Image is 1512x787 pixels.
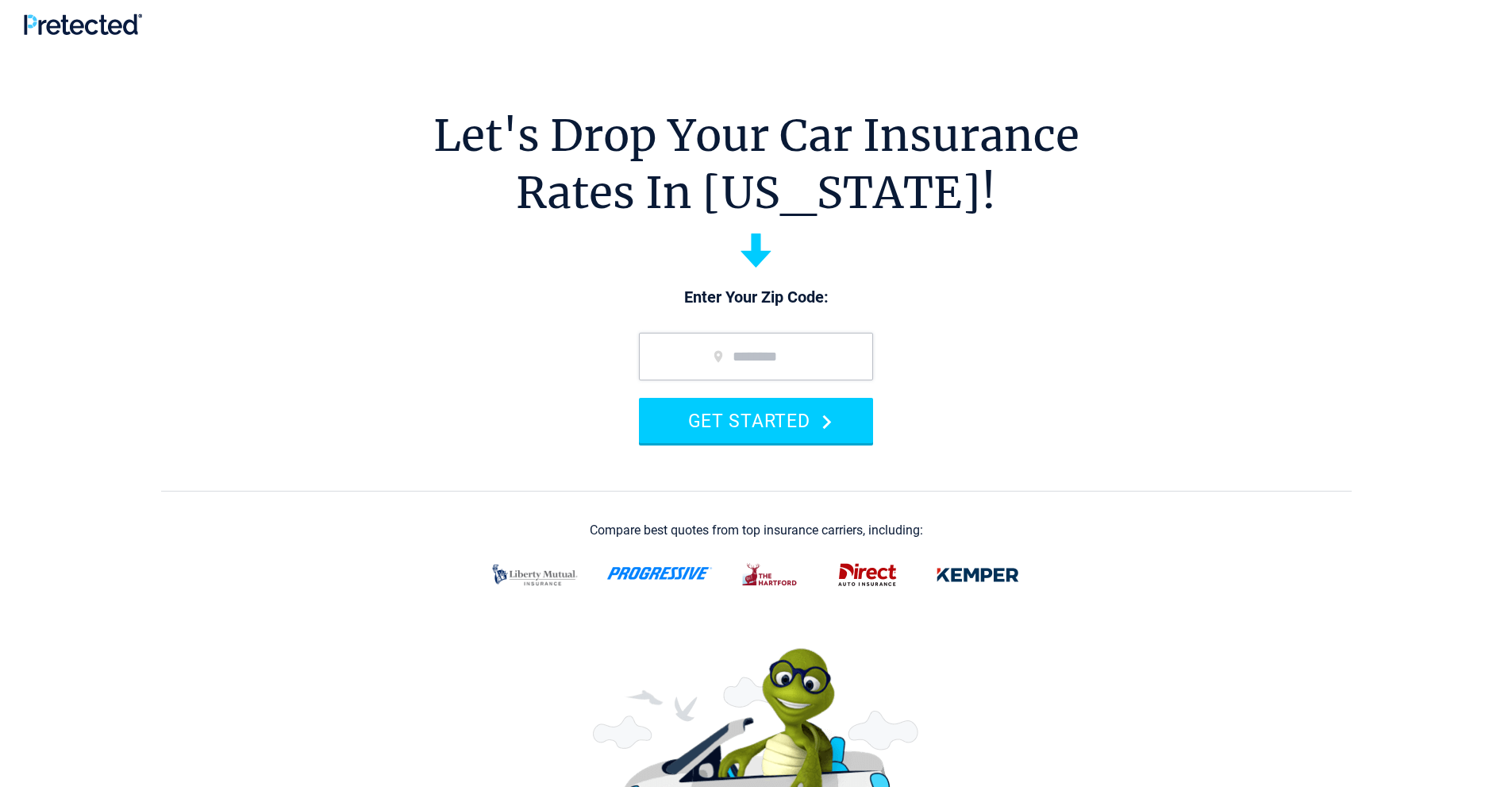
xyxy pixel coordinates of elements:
[639,398,873,443] button: GET STARTED
[483,554,587,596] img: liberty
[925,554,1030,596] img: kemper
[829,554,906,596] img: direct
[639,333,873,380] input: zip code
[606,567,713,580] img: progressive
[433,107,1079,222] h1: Let's Drop Your Car Insurance Rates In [US_STATE]!
[623,287,889,309] p: Enter Your Zip Code:
[732,554,810,596] img: thehartford
[590,523,923,538] div: Compare best quotes from top insurance carriers, including:
[24,14,142,35] img: Pretected Logo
